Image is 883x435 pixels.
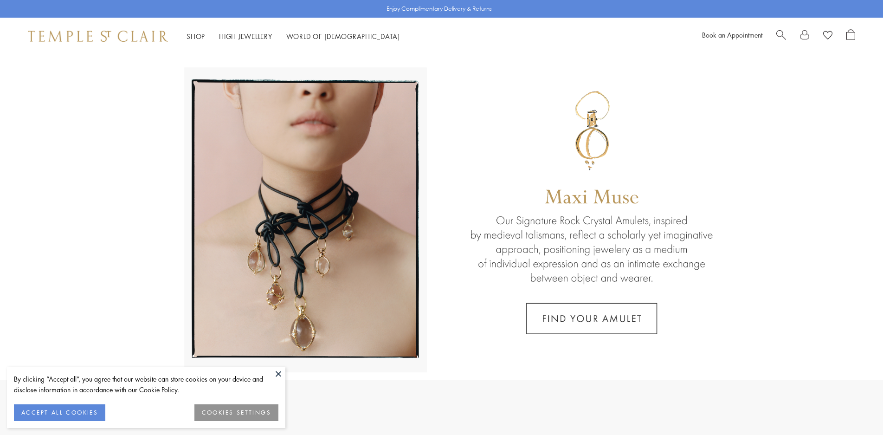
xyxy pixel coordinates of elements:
button: COOKIES SETTINGS [194,404,278,421]
div: By clicking “Accept all”, you agree that our website can store cookies on your device and disclos... [14,374,278,395]
a: View Wishlist [823,29,832,43]
nav: Main navigation [187,31,400,42]
a: Search [776,29,786,43]
a: ShopShop [187,32,205,41]
a: World of [DEMOGRAPHIC_DATA]World of [DEMOGRAPHIC_DATA] [286,32,400,41]
p: Enjoy Complimentary Delivery & Returns [387,4,492,13]
a: Book an Appointment [702,30,762,39]
a: Open Shopping Bag [846,29,855,43]
img: Temple St. Clair [28,31,168,42]
button: ACCEPT ALL COOKIES [14,404,105,421]
a: High JewelleryHigh Jewellery [219,32,272,41]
